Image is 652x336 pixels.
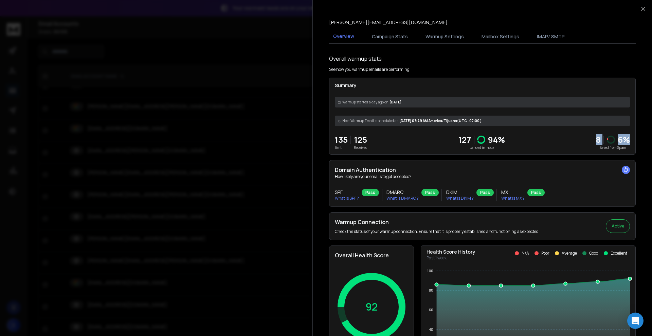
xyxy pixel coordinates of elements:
[362,189,379,196] div: Pass
[335,82,630,89] p: Summary
[589,251,598,256] p: Good
[354,145,367,150] p: Received
[421,189,439,196] div: Pass
[368,29,412,44] button: Campaign Stats
[446,196,474,201] p: What is DKIM ?
[627,313,644,329] div: Open Intercom Messenger
[501,189,525,196] h3: MX
[335,145,348,150] p: Sent
[329,55,382,63] h1: Overall warmup stats
[386,196,419,201] p: What is DMARC ?
[429,328,433,332] tspan: 40
[329,19,448,26] p: [PERSON_NAME][EMAIL_ADDRESS][DOMAIN_NAME]
[335,134,348,145] p: 135
[335,196,359,201] p: What is SPF ?
[365,301,378,313] p: 92
[501,196,525,201] p: What is MX ?
[606,219,630,233] button: Active
[458,145,505,150] p: Landed in Inbox
[329,67,410,72] p: See how you warmup emails are performing
[421,29,468,44] button: Warmup Settings
[446,189,474,196] h3: DKIM
[329,29,358,44] button: Overview
[335,116,630,126] div: [DATE] 07:49 AM America/Tijuana (UTC -07:00 )
[596,145,630,150] p: Saved from Spam
[335,229,540,234] p: Check the status of your warmup connection. Ensure that it is properly established and functionin...
[611,251,627,256] p: Excellent
[354,134,367,145] p: 125
[427,249,475,255] p: Health Score History
[427,269,433,273] tspan: 100
[533,29,569,44] button: IMAP/ SMTP
[596,134,601,145] strong: 8
[335,218,540,226] h2: Warmup Connection
[618,134,630,145] p: 6 %
[335,189,359,196] h3: SPF
[458,134,471,145] p: 127
[476,189,494,196] div: Pass
[342,118,398,123] span: Next Warmup Email is scheduled at
[386,189,419,196] h3: DMARC
[335,166,630,174] h2: Domain Authentication
[477,29,523,44] button: Mailbox Settings
[522,251,529,256] p: N/A
[562,251,577,256] p: Average
[429,308,433,312] tspan: 60
[527,189,545,196] div: Pass
[342,100,388,105] span: Warmup started a day ago on
[335,174,630,179] p: How likely are your emails to get accepted?
[335,97,630,107] div: [DATE]
[335,251,408,259] h2: Overall Health Score
[541,251,549,256] p: Poor
[488,134,505,145] p: 94 %
[429,288,433,292] tspan: 80
[427,255,475,261] p: Past 1 week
